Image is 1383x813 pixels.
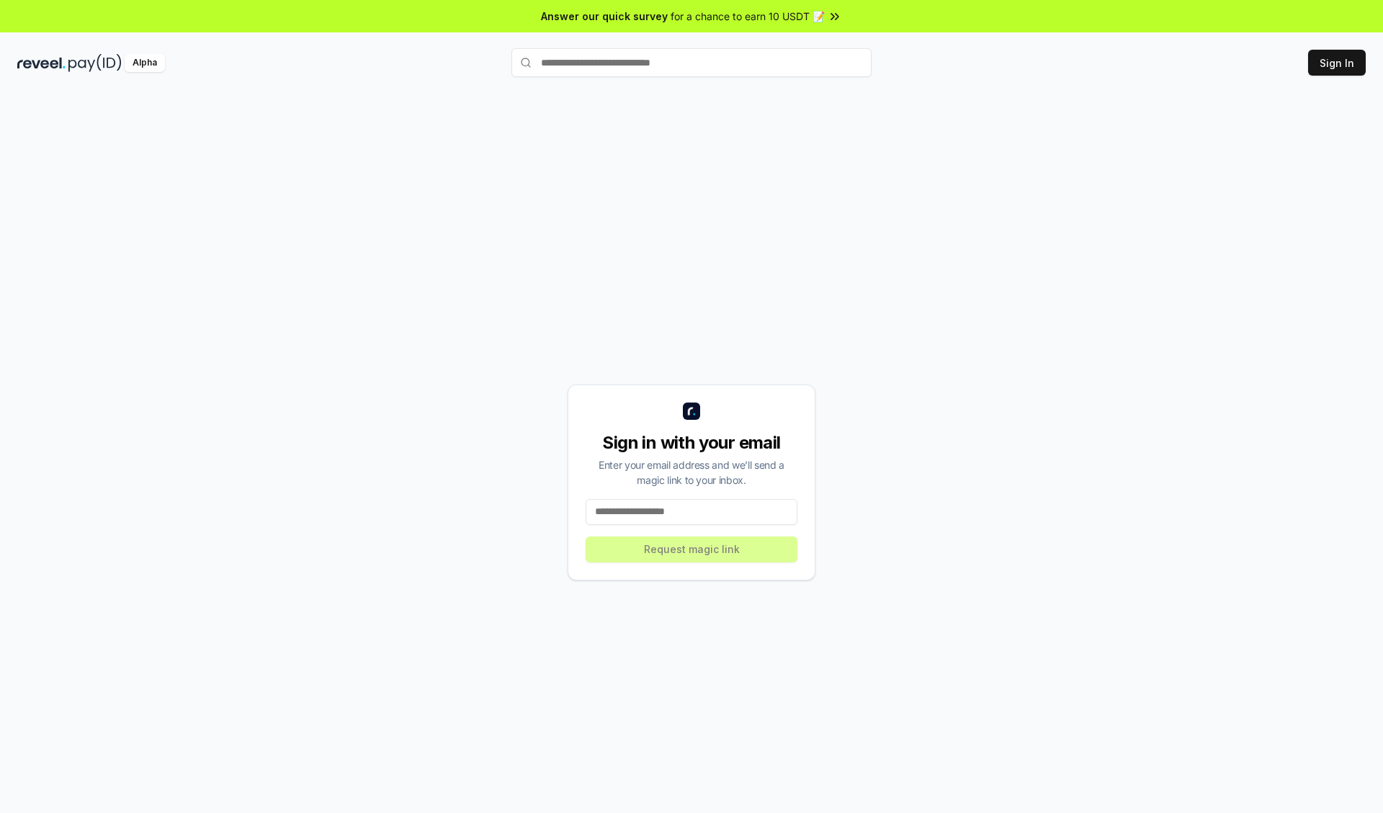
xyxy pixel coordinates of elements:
button: Sign In [1308,50,1366,76]
div: Enter your email address and we’ll send a magic link to your inbox. [586,457,797,488]
img: logo_small [683,403,700,420]
div: Alpha [125,54,165,72]
span: Answer our quick survey [541,9,668,24]
img: reveel_dark [17,54,66,72]
div: Sign in with your email [586,431,797,454]
img: pay_id [68,54,122,72]
span: for a chance to earn 10 USDT 📝 [671,9,825,24]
